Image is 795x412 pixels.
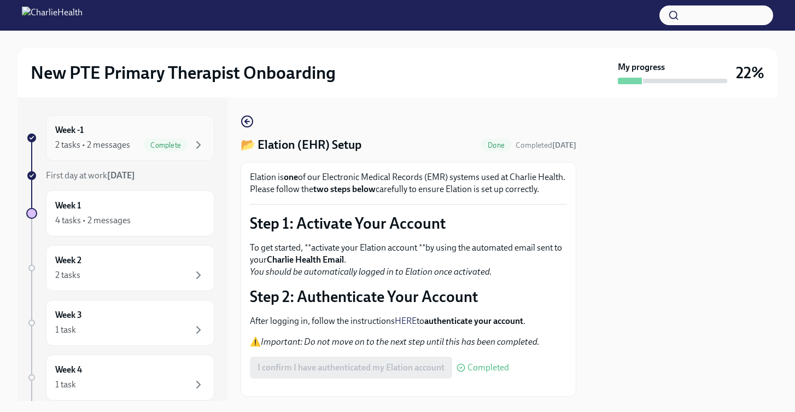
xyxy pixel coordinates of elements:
span: First day at work [46,170,135,181]
em: You should be automatically logged in to Elation once activated. [250,266,492,277]
p: After logging in, follow the instructions to . [250,315,567,327]
h6: Week 1 [55,200,81,212]
span: Completed [467,363,509,372]
img: CharlieHealth [22,7,83,24]
strong: My progress [618,61,665,73]
div: 2 tasks • 2 messages [55,139,130,151]
div: 1 task [55,379,76,391]
h6: Week -1 [55,124,84,136]
h3: 22% [736,63,764,83]
a: Week -12 tasks • 2 messagesComplete [26,115,214,161]
p: To get started, **activate your Elation account **by using the automated email sent to your . [250,242,567,278]
strong: [DATE] [107,170,135,181]
h6: Week 3 [55,309,82,321]
h2: New PTE Primary Therapist Onboarding [31,62,336,84]
a: First day at work[DATE] [26,170,214,182]
div: 4 tasks • 2 messages [55,214,131,227]
h6: Week 2 [55,254,81,266]
p: Elation is of our Electronic Medical Records (EMR) systems used at Charlie Health. Please follow ... [250,171,567,195]
strong: [DATE] [552,141,576,150]
p: Step 1: Activate Your Account [250,213,567,233]
span: Complete [144,141,188,149]
strong: authenticate your account [424,316,523,326]
a: Week 14 tasks • 2 messages [26,190,214,236]
strong: two steps below [313,184,376,194]
p: ⚠️ [250,336,567,348]
h4: 📂 Elation (EHR) Setup [241,137,361,153]
h6: Week 4 [55,364,82,376]
strong: Charlie Health Email [267,254,344,265]
div: 2 tasks [55,269,80,281]
a: Week 31 task [26,300,214,346]
span: Done [481,141,511,149]
a: Week 41 task [26,355,214,401]
span: September 28th, 2025 12:15 [516,140,576,150]
a: HERE [395,316,417,326]
a: Week 22 tasks [26,245,214,291]
div: 1 task [55,324,76,336]
strong: one [284,172,298,182]
p: Step 2: Authenticate Your Account [250,287,567,306]
em: Important: Do not move on to the next step until this has been completed. [261,336,540,347]
span: Completed [516,141,576,150]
